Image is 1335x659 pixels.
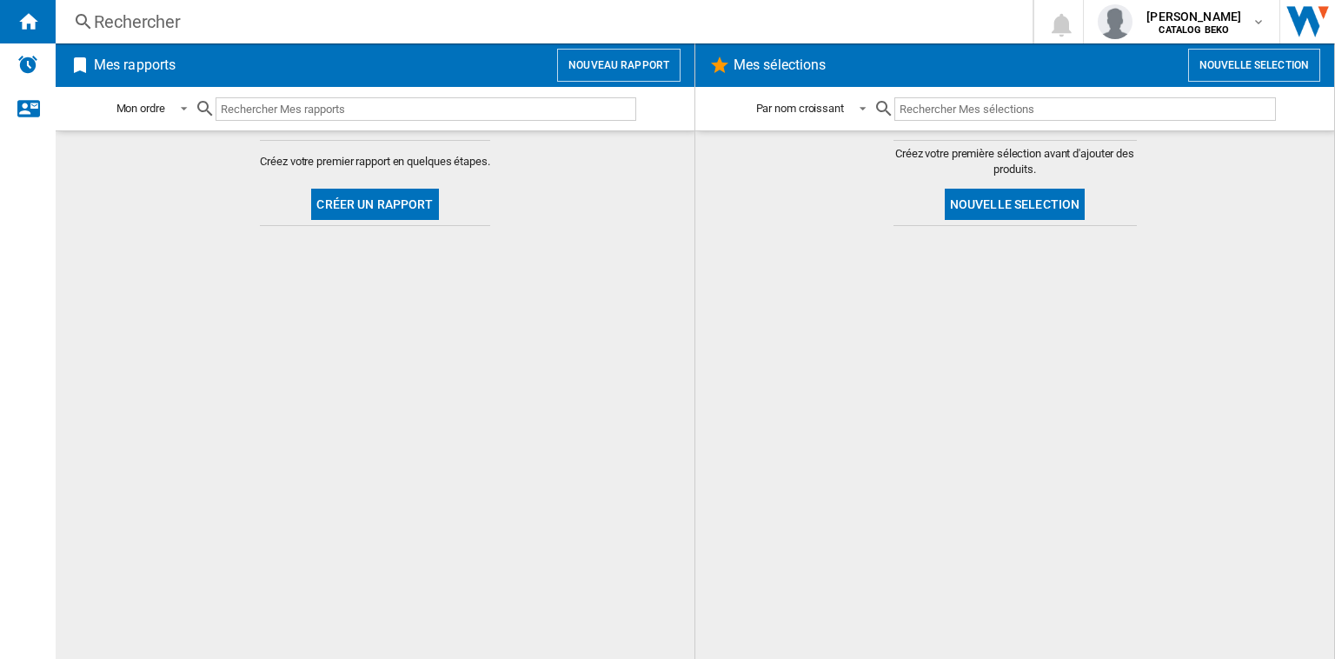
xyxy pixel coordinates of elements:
button: Nouvelle selection [945,189,1086,220]
span: Créez votre premier rapport en quelques étapes. [260,154,489,170]
div: Par nom croissant [756,102,844,115]
img: alerts-logo.svg [17,54,38,75]
span: Créez votre première sélection avant d'ajouter des produits. [893,146,1137,177]
h2: Mes sélections [730,49,829,82]
b: CATALOG BEKO [1159,24,1229,36]
div: Mon ordre [116,102,165,115]
input: Rechercher Mes sélections [894,97,1276,121]
div: Rechercher [94,10,987,34]
button: Créer un rapport [311,189,438,220]
button: Nouveau rapport [557,49,681,82]
input: Rechercher Mes rapports [216,97,636,121]
span: [PERSON_NAME] [1146,8,1241,25]
button: Nouvelle selection [1188,49,1320,82]
h2: Mes rapports [90,49,179,82]
img: profile.jpg [1098,4,1132,39]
